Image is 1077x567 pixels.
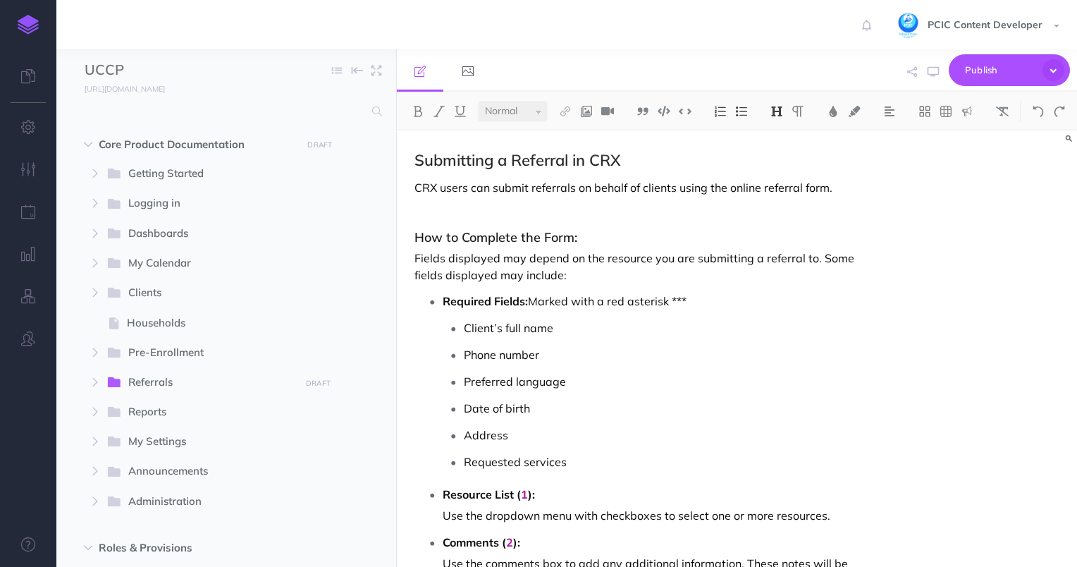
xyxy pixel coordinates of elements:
img: Text color button [827,106,839,117]
p: Preferred language [464,371,856,392]
img: dRQN1hrEG1J5t3n3qbq3RfHNZNloSxXOgySS45Hu.jpg [896,13,921,38]
p: CRX users can submit referrals on behalf of clients using the online referral form. [414,179,856,196]
img: Underline button [454,106,467,117]
img: Undo [1032,106,1045,117]
p: Marked with a red asterisk *** [443,291,856,312]
button: Inline Code [675,101,696,122]
button: Undo [1028,101,1049,122]
strong: Comments ( ): [443,535,520,549]
span: Roles & Provisions [99,539,294,556]
span: Dashboards [128,225,290,243]
p: Client’s full name [464,317,856,339]
p: Phone number [464,344,856,365]
button: Bold [407,101,429,122]
img: Redo [1053,106,1066,117]
span: Announcements [128,463,290,481]
span: Households [127,315,312,331]
img: logo-mark.svg [18,15,39,35]
img: Add video button [601,106,614,117]
span: Logging in [128,195,290,213]
span: My Calendar [128,255,290,273]
button: DRAFT [300,375,336,391]
button: Bulleted List [731,101,752,122]
small: DRAFT [306,379,331,388]
span: Pre-Enrollment [128,344,290,362]
span: Reports [128,403,290,422]
button: Italic [429,101,450,122]
img: Callout dropdown menu button [961,106,973,117]
button: Heading [766,101,787,122]
p: Requested services [464,451,856,472]
button: Link [555,101,576,122]
button: DRAFT [302,137,338,153]
img: Italic button [433,106,445,117]
p: Use the dropdown menu with checkboxes to select one or more resources. [443,484,856,526]
input: Documentation Name [85,60,250,81]
img: Unordered list button [735,106,748,117]
h2: Submitting a Referral in CRX [414,152,856,169]
img: Create table button [940,106,952,117]
button: Numbered List [710,101,731,122]
img: Add image button [580,106,593,117]
button: Blockquote [632,101,653,122]
p: Address [464,425,856,446]
span: Referrals [128,374,290,392]
small: DRAFT [307,140,332,150]
img: Blockquote button [636,106,649,117]
button: Underline [450,101,471,122]
span: Administration [128,493,290,511]
button: Insert Callout [956,101,978,122]
img: Ordered list button [714,106,727,117]
span: Core Product Documentation [99,136,294,153]
button: Paragraph [787,101,808,122]
button: Alignment [879,101,900,122]
img: Headings dropdown button [770,106,783,117]
button: Redo [1049,101,1070,122]
h3: How to Complete the Form: [414,231,856,245]
span: Clients [128,284,290,303]
img: Bold button [412,106,424,117]
input: Search [85,99,364,124]
p: Fields displayed may depend on the resource you are submitting a referral to. Some fields display... [414,250,856,283]
button: Insert Image [576,101,597,122]
span: Getting Started [128,165,290,183]
strong: Resource List ( ): [443,487,535,501]
small: [URL][DOMAIN_NAME] [85,84,165,94]
button: Insert Table [935,101,956,122]
img: Paragraph button [792,106,804,117]
span: Publish [965,59,1035,81]
img: Text background color button [848,106,861,117]
button: Code Block [653,101,675,122]
span: 1 [521,487,528,501]
a: [URL][DOMAIN_NAME] [56,81,179,95]
button: Cards [914,101,935,122]
button: Publish [949,54,1070,86]
select: Text size [478,101,548,122]
span: 2 [506,535,513,549]
button: Clear Styles [992,101,1013,122]
img: Clear styles button [996,106,1009,117]
img: Code block button [658,106,670,116]
button: Highlight Color [844,101,865,122]
button: Insert Video [597,101,618,122]
p: Date of birth [464,398,856,419]
img: Inline code button [679,106,691,116]
span: My Settings [128,433,290,451]
strong: Required Fields: [443,294,528,308]
span: PCIC Content Developer [921,18,1050,31]
img: Alignment dropdown menu button [883,106,896,117]
img: Link button [559,106,572,117]
button: Text Color [823,101,844,122]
